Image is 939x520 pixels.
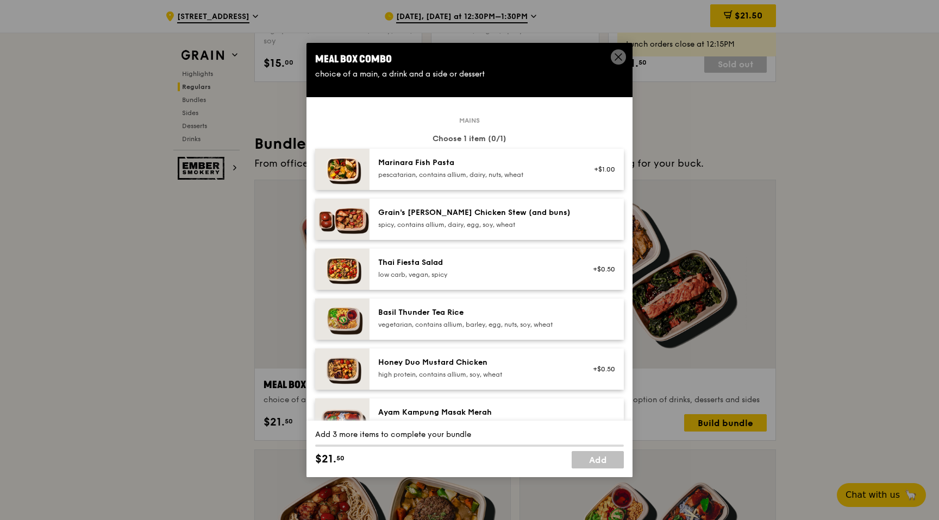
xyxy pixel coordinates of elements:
[315,348,370,390] img: daily_normal_Honey_Duo_Mustard_Chicken__Horizontal_.jpg
[378,257,573,268] div: Thai Fiesta Salad
[572,451,624,468] a: Add
[586,165,615,174] div: +$1.00
[315,451,336,467] span: $21.
[315,398,370,451] img: daily_normal_Ayam_Kampung_Masak_Merah_Horizontal_.jpg
[315,149,370,190] img: daily_normal_Marinara_Fish_Pasta__Horizontal_.jpg
[378,157,573,168] div: Marinara Fish Pasta
[378,270,573,279] div: low carb, vegan, spicy
[378,207,573,218] div: Grain's [PERSON_NAME] Chicken Stew (and buns)
[586,365,615,373] div: +$0.50
[378,407,573,418] div: Ayam Kampung Masak Merah
[315,69,624,80] div: choice of a main, a drink and a side or dessert
[378,170,573,179] div: pescatarian, contains allium, dairy, nuts, wheat
[315,249,370,290] img: daily_normal_Thai_Fiesta_Salad__Horizontal_.jpg
[378,307,573,318] div: Basil Thunder Tea Rice
[315,134,624,144] div: Choose 1 item (0/1)
[315,429,624,440] div: Add 3 more items to complete your bundle
[455,116,484,125] span: Mains
[315,52,624,67] div: Meal Box Combo
[378,320,573,329] div: vegetarian, contains allium, barley, egg, nuts, soy, wheat
[315,199,370,240] img: daily_normal_Grains-Curry-Chicken-Stew-HORZ.jpg
[378,420,573,429] div: high protein, spicy, contains allium, shellfish, soy, wheat
[378,220,573,229] div: spicy, contains allium, dairy, egg, soy, wheat
[336,454,345,462] span: 50
[378,370,573,379] div: high protein, contains allium, soy, wheat
[315,299,370,340] img: daily_normal_HORZ-Basil-Thunder-Tea-Rice.jpg
[378,357,573,368] div: Honey Duo Mustard Chicken
[586,420,615,429] div: +$0.50
[586,265,615,274] div: +$0.50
